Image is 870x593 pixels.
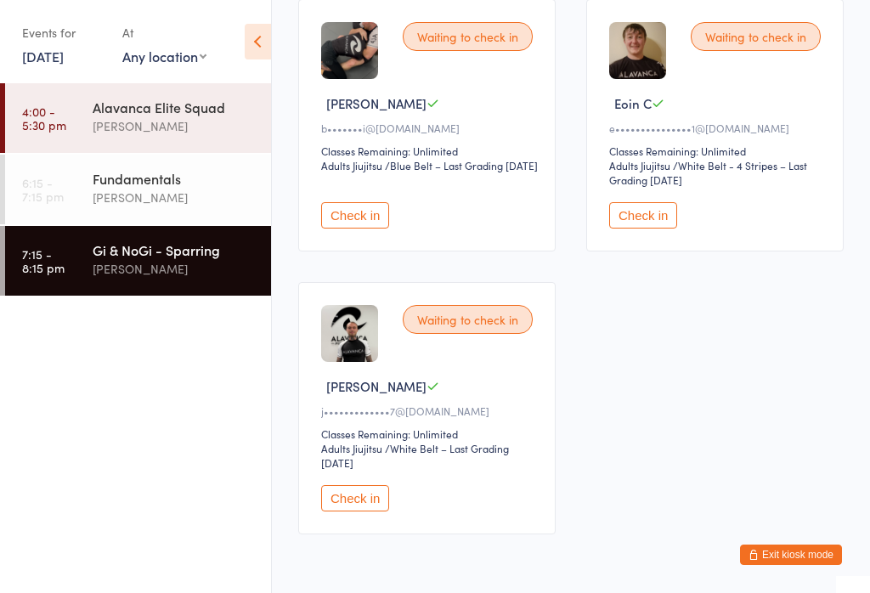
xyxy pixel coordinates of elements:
[326,377,427,395] span: [PERSON_NAME]
[321,22,378,79] img: image1751531092.png
[321,485,389,511] button: Check in
[22,176,64,203] time: 6:15 - 7:15 pm
[609,158,670,172] div: Adults Jiujitsu
[22,104,66,132] time: 4:00 - 5:30 pm
[5,226,271,296] a: 7:15 -8:15 pmGi & NoGi - Sparring[PERSON_NAME]
[691,22,821,51] div: Waiting to check in
[614,94,652,112] span: Eoin C
[22,47,64,65] a: [DATE]
[122,47,206,65] div: Any location
[22,19,105,47] div: Events for
[609,158,807,187] span: / White Belt - 4 Stripes – Last Grading [DATE]
[321,441,382,455] div: Adults Jiujitsu
[93,240,257,259] div: Gi & NoGi - Sparring
[321,202,389,229] button: Check in
[93,259,257,279] div: [PERSON_NAME]
[22,247,65,274] time: 7:15 - 8:15 pm
[321,441,509,470] span: / White Belt – Last Grading [DATE]
[321,144,538,158] div: Classes Remaining: Unlimited
[93,98,257,116] div: Alavanca Elite Squad
[609,22,666,79] img: image1721728525.png
[93,169,257,188] div: Fundamentals
[740,545,842,565] button: Exit kiosk mode
[321,158,382,172] div: Adults Jiujitsu
[609,202,677,229] button: Check in
[321,426,538,441] div: Classes Remaining: Unlimited
[93,116,257,136] div: [PERSON_NAME]
[93,188,257,207] div: [PERSON_NAME]
[403,305,533,334] div: Waiting to check in
[403,22,533,51] div: Waiting to check in
[609,121,826,135] div: e•••••••••••••••1@[DOMAIN_NAME]
[385,158,538,172] span: / Blue Belt – Last Grading [DATE]
[5,83,271,153] a: 4:00 -5:30 pmAlavanca Elite Squad[PERSON_NAME]
[321,305,378,362] img: image1750758889.png
[609,144,826,158] div: Classes Remaining: Unlimited
[5,155,271,224] a: 6:15 -7:15 pmFundamentals[PERSON_NAME]
[326,94,427,112] span: [PERSON_NAME]
[122,19,206,47] div: At
[321,121,538,135] div: b•••••••i@[DOMAIN_NAME]
[321,404,538,418] div: j•••••••••••••7@[DOMAIN_NAME]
